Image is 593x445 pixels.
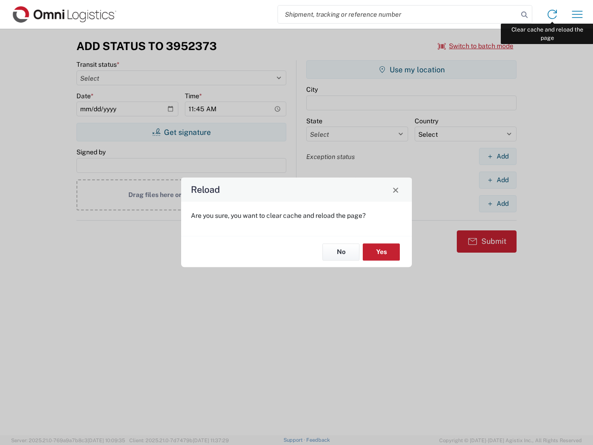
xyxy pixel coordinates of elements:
p: Are you sure, you want to clear cache and reload the page? [191,211,402,220]
button: No [322,243,360,261]
button: Yes [363,243,400,261]
button: Close [389,183,402,196]
input: Shipment, tracking or reference number [278,6,518,23]
h4: Reload [191,183,220,197]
